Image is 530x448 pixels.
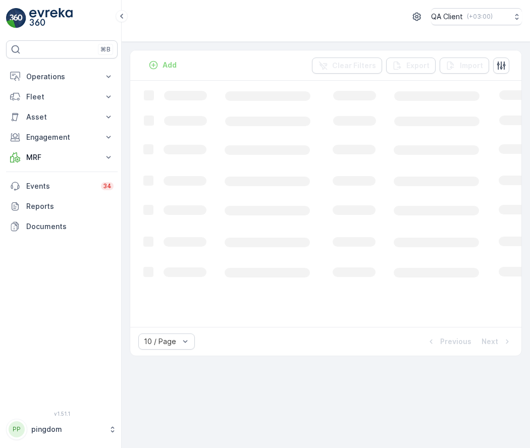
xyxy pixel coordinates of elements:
p: ( +03:00 ) [467,13,493,21]
button: Asset [6,107,118,127]
img: logo_light-DOdMpM7g.png [29,8,73,28]
p: Documents [26,221,114,232]
p: Export [406,61,430,71]
div: PP [9,421,25,437]
p: Fleet [26,92,97,102]
button: Clear Filters [312,58,382,74]
img: logo [6,8,26,28]
p: Previous [440,337,471,347]
button: Previous [425,335,472,348]
p: Events [26,181,95,191]
p: Reports [26,201,114,211]
p: Operations [26,72,97,82]
button: MRF [6,147,118,167]
button: Add [144,59,181,71]
button: Export [386,58,436,74]
span: v 1.51.1 [6,411,118,417]
a: Reports [6,196,118,216]
p: Asset [26,112,97,122]
p: 34 [103,182,112,190]
a: Events34 [6,176,118,196]
p: pingdom [31,424,103,434]
p: Engagement [26,132,97,142]
p: Clear Filters [332,61,376,71]
button: Engagement [6,127,118,147]
p: QA Client [431,12,463,22]
button: PPpingdom [6,419,118,440]
button: Next [481,335,513,348]
a: Documents [6,216,118,237]
p: MRF [26,152,97,162]
button: QA Client(+03:00) [431,8,522,25]
p: Import [460,61,483,71]
p: Add [163,60,177,70]
p: Next [482,337,498,347]
button: Import [440,58,489,74]
button: Fleet [6,87,118,107]
button: Operations [6,67,118,87]
p: ⌘B [100,45,111,53]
